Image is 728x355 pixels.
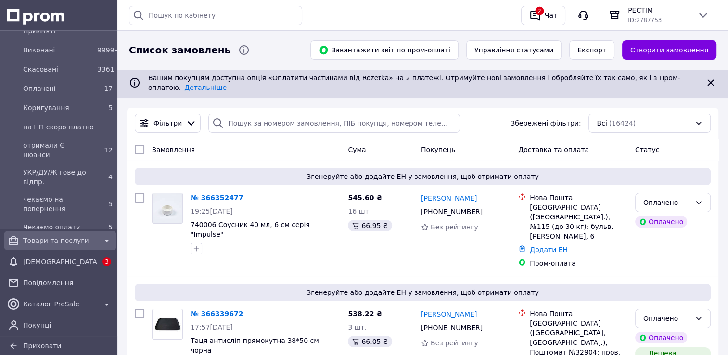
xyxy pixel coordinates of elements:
[23,194,93,214] span: чекаємо на повернення
[191,337,319,354] a: Таця антисліп прямокутна 38*50 см чорна
[129,6,302,25] input: Пошук по кабінету
[108,200,113,208] span: 5
[421,193,477,203] a: [PERSON_NAME]
[153,118,182,128] span: Фільтри
[23,103,93,113] span: Коригування
[310,40,459,60] button: Завантажити звіт по пром-оплаті
[421,208,483,216] span: [PHONE_NUMBER]
[348,220,392,231] div: 66.95 ₴
[597,118,607,128] span: Всі
[23,342,61,350] span: Приховати
[421,324,483,331] span: [PHONE_NUMBER]
[23,320,113,330] span: Покупці
[23,257,97,266] span: [DEMOGRAPHIC_DATA]
[191,323,233,331] span: 17:57[DATE]
[643,313,691,324] div: Оплачено
[569,40,614,60] button: Експорт
[208,114,460,133] input: Пошук за номером замовлення, ПІБ покупця, номером телефону, Email, номером накладної
[421,309,477,319] a: [PERSON_NAME]
[108,173,113,181] span: 4
[108,223,113,231] span: 5
[23,64,93,74] span: Скасовані
[643,197,691,208] div: Оплачено
[152,146,195,153] span: Замовлення
[530,309,627,318] div: Нова Пошта
[23,236,97,245] span: Товари та послуги
[431,223,478,231] span: Без рейтингу
[348,336,392,347] div: 66.05 ₴
[348,146,366,153] span: Cума
[530,203,627,241] div: [GEOGRAPHIC_DATA] ([GEOGRAPHIC_DATA].), №115 (до 30 кг): бульв. [PERSON_NAME], 6
[23,122,113,132] span: на НП скоро платно
[348,323,367,331] span: 3 шт.
[23,299,97,309] span: Каталог ProSale
[530,193,627,203] div: Нова Пошта
[23,84,93,93] span: Оплачені
[23,26,113,36] span: Прийняті
[139,172,707,181] span: Згенеруйте або додайте ЕН у замовлення, щоб отримати оплату
[23,167,93,187] span: УКР/ДУ/Ж гове до відпр.
[466,40,562,60] button: Управління статусами
[530,258,627,268] div: Пром-оплата
[153,193,182,223] img: Фото товару
[431,339,478,347] span: Без рейтингу
[97,46,120,54] span: 9999+
[421,146,455,153] span: Покупець
[635,332,687,343] div: Оплачено
[635,146,660,153] span: Статус
[104,146,113,154] span: 12
[521,6,565,25] button: 2Чат
[609,119,636,127] span: (16424)
[622,40,716,60] a: Створити замовлення
[628,5,690,15] span: РЕСТІМ
[191,207,233,215] span: 19:25[DATE]
[23,45,93,55] span: Виконані
[628,17,662,24] span: ID: 2787753
[97,65,115,73] span: 3361
[191,194,243,202] a: № 366352477
[635,216,687,228] div: Оплачено
[152,309,183,340] a: Фото товару
[23,140,93,160] span: отримали Є нюанси
[108,104,113,112] span: 5
[348,310,382,317] span: 538.22 ₴
[543,8,559,23] div: Чат
[102,257,111,266] span: 3
[348,207,371,215] span: 16 шт.
[348,194,382,202] span: 545.60 ₴
[139,288,707,297] span: Згенеруйте або додайте ЕН у замовлення, щоб отримати оплату
[511,118,581,128] span: Збережені фільтри:
[148,74,680,91] span: Вашим покупцям доступна опція «Оплатити частинами від Rozetka» на 2 платежі. Отримуйте нові замов...
[152,193,183,224] a: Фото товару
[153,313,182,336] img: Фото товару
[530,246,568,254] a: Додати ЕН
[184,84,227,91] a: Детальніше
[104,85,113,92] span: 17
[191,221,310,238] a: 740006 Соусник 40 мл, 6 см серія "Impulse"
[191,310,243,317] a: № 366339672
[23,278,113,288] span: Повідомлення
[518,146,589,153] span: Доставка та оплата
[23,222,93,232] span: Чекаємо оплату
[129,43,230,57] span: Список замовлень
